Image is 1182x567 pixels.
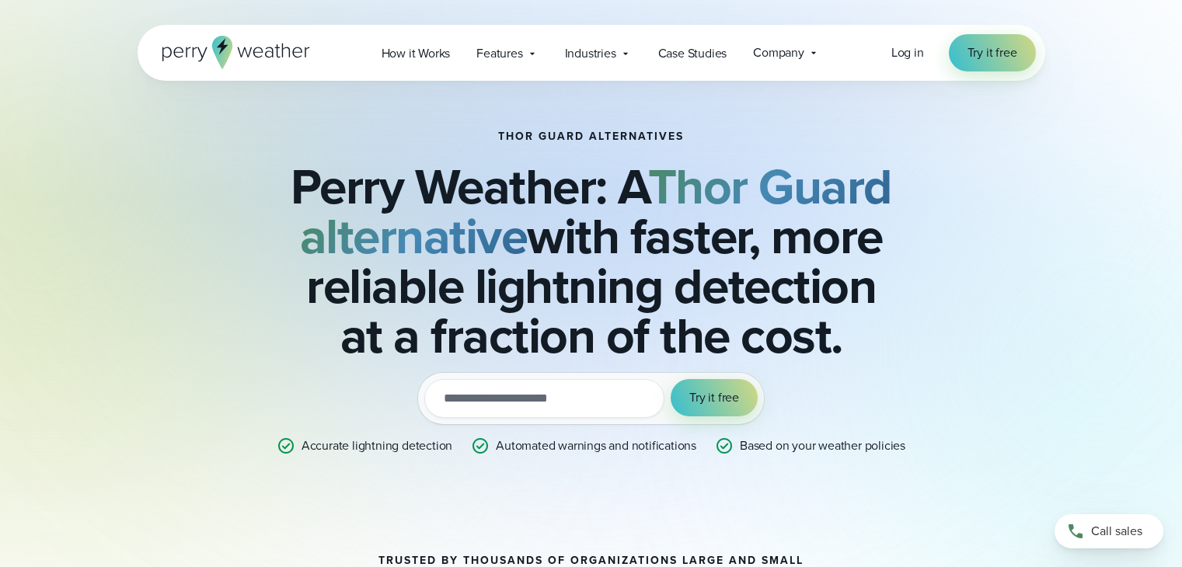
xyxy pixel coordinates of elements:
[689,388,739,407] span: Try it free
[891,43,924,62] a: Log in
[302,437,452,455] p: Accurate lightning detection
[1091,522,1142,541] span: Call sales
[671,379,758,416] button: Try it free
[368,37,464,69] a: How it Works
[968,43,1017,62] span: Try it free
[658,44,727,63] span: Case Studies
[498,130,684,143] h1: THOR GUARD ALTERNATIVES
[378,555,804,567] h2: Trusted by thousands of organizations large and small
[382,44,451,63] span: How it Works
[476,44,522,63] span: Features
[891,43,924,61] span: Log in
[1055,514,1163,548] a: Call sales
[300,150,892,273] strong: Thor Guard alternative
[645,37,741,69] a: Case Studies
[565,44,616,63] span: Industries
[740,437,905,455] p: Based on your weather policies
[215,162,968,360] h2: Perry Weather: A with faster, more reliable lightning detection at a fraction of the cost.
[496,437,696,455] p: Automated warnings and notifications
[753,43,804,62] span: Company
[949,34,1036,71] a: Try it free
